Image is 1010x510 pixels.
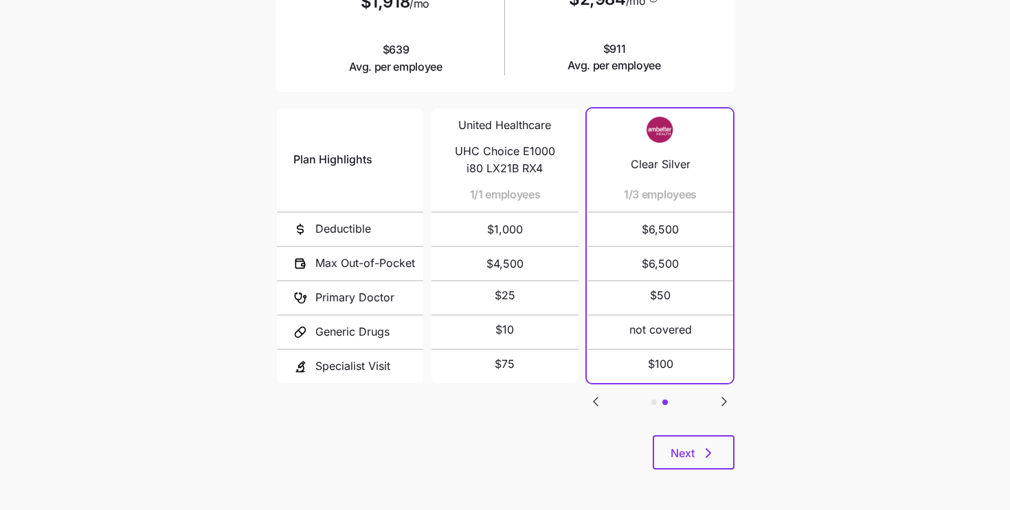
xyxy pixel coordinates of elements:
span: $100 [648,356,673,373]
span: Clear Silver [631,156,691,173]
span: 1/1 employees [470,186,541,203]
button: Go to previous slide [587,393,605,410]
span: Generic Drugs [315,323,390,340]
span: Max Out-of-Pocket [315,255,415,272]
span: UHC Choice E1000 i80 LX21B RX4 [448,143,561,177]
span: $6,500 [603,247,717,280]
span: $10 [495,321,514,338]
span: 1/3 employees [624,186,697,203]
svg: Go to previous slide [587,393,604,410]
span: $25 [495,287,515,304]
svg: Go to next slide [716,393,732,410]
span: $639 [349,41,442,76]
span: $1,000 [448,213,561,246]
span: Next [671,445,695,461]
span: Deductible [315,220,371,237]
span: Specialist Visit [315,358,390,375]
img: Carrier [633,117,688,143]
span: $75 [495,356,515,373]
span: Primary Doctor [315,289,394,306]
span: $50 [650,287,671,304]
span: United Healthcare [458,117,551,134]
span: Avg. per employee [568,57,661,74]
span: $4,500 [448,247,561,280]
span: Avg. per employee [349,58,442,76]
button: Next [653,435,734,470]
span: not covered [629,321,692,338]
span: $6,500 [603,213,717,246]
span: Plan Highlights [293,151,372,168]
span: $911 [568,40,661,75]
button: Go to next slide [715,393,733,410]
